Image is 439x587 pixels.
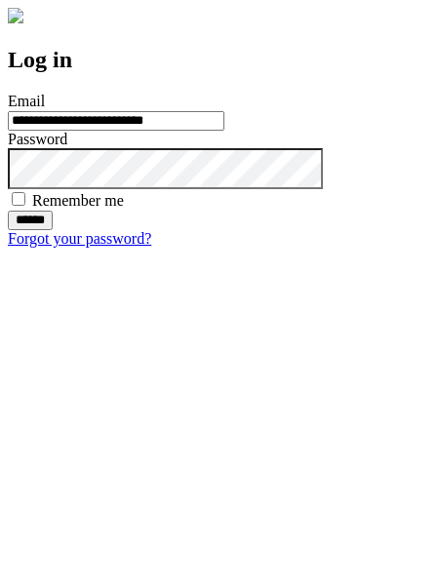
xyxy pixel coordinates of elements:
[8,8,23,23] img: logo-4e3dc11c47720685a147b03b5a06dd966a58ff35d612b21f08c02c0306f2b779.png
[8,47,431,73] h2: Log in
[8,131,67,147] label: Password
[8,230,151,247] a: Forgot your password?
[32,192,124,209] label: Remember me
[8,93,45,109] label: Email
